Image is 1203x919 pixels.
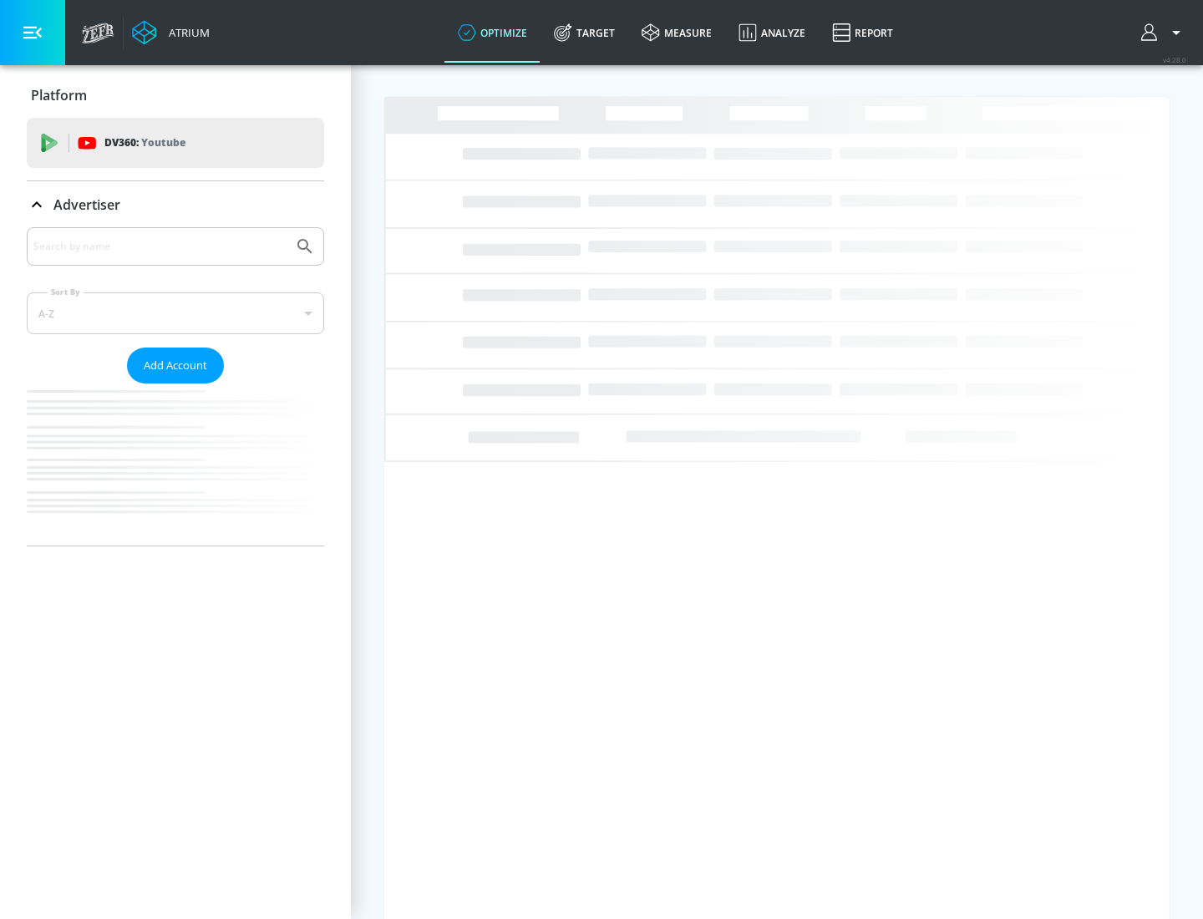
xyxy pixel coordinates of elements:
[33,236,287,257] input: Search by name
[444,3,541,63] a: optimize
[141,134,185,151] p: Youtube
[27,118,324,168] div: DV360: Youtube
[27,292,324,334] div: A-Z
[127,348,224,383] button: Add Account
[819,3,906,63] a: Report
[53,195,120,214] p: Advertiser
[104,134,185,152] p: DV360:
[162,25,210,40] div: Atrium
[27,181,324,228] div: Advertiser
[541,3,628,63] a: Target
[725,3,819,63] a: Analyze
[1163,55,1186,64] span: v 4.28.0
[27,227,324,546] div: Advertiser
[27,72,324,119] div: Platform
[48,287,84,297] label: Sort By
[144,356,207,375] span: Add Account
[31,86,87,104] p: Platform
[27,383,324,546] nav: list of Advertiser
[628,3,725,63] a: measure
[132,20,210,45] a: Atrium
